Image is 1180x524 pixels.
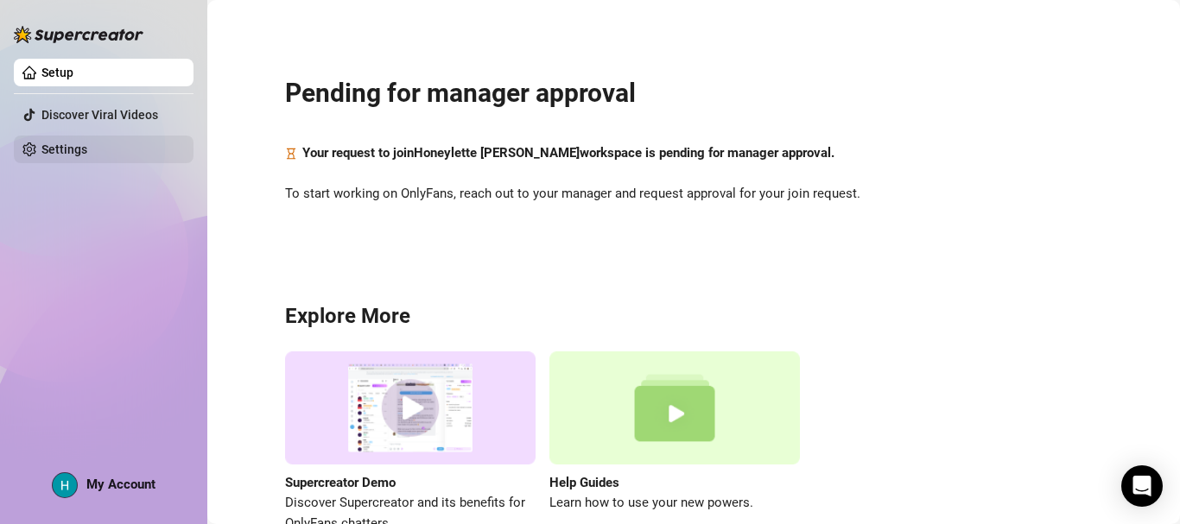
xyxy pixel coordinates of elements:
[53,473,77,497] img: ACg8ocI25JOctyYuOkfE1PrYEQYO4j_k7KFQqOhVGu-nOucXUgI51A=s96-c
[285,475,396,490] strong: Supercreator Demo
[41,66,73,79] a: Setup
[302,145,834,161] strong: Your request to join Honeylette [PERSON_NAME] workspace is pending for manager approval.
[41,108,158,122] a: Discover Viral Videos
[14,26,143,43] img: logo-BBDzfeDw.svg
[285,143,297,164] span: hourglass
[285,351,536,464] img: supercreator demo
[549,493,800,514] span: Learn how to use your new powers.
[86,477,155,492] span: My Account
[549,351,800,464] img: help guides
[285,77,1102,110] h2: Pending for manager approval
[285,184,1102,205] span: To start working on OnlyFans, reach out to your manager and request approval for your join request.
[549,475,619,490] strong: Help Guides
[1121,465,1163,507] div: Open Intercom Messenger
[41,142,87,156] a: Settings
[285,303,1102,331] h3: Explore More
